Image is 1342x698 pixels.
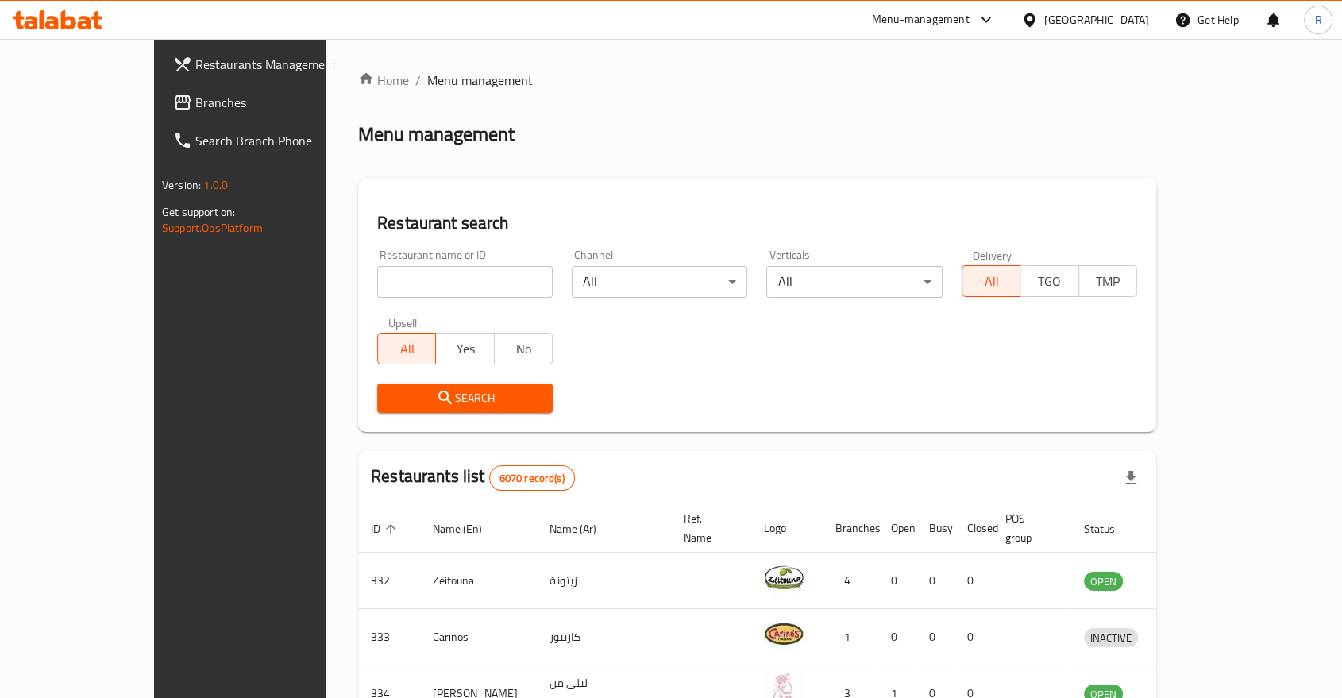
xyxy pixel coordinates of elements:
[1027,270,1072,293] span: TGO
[162,218,263,238] a: Support.OpsPlatform
[878,553,916,609] td: 0
[160,121,378,160] a: Search Branch Phone
[489,465,575,491] div: Total records count
[823,553,878,609] td: 4
[764,557,804,597] img: Zeitouna
[766,266,942,298] div: All
[358,553,420,609] td: 332
[1084,629,1138,647] span: INACTIVE
[427,71,533,90] span: Menu management
[1020,265,1078,297] button: TGO
[388,317,418,328] label: Upsell
[764,614,804,654] img: Carinos
[537,609,671,665] td: كارينوز
[550,519,617,538] span: Name (Ar)
[823,504,878,553] th: Branches
[572,266,747,298] div: All
[1078,265,1137,297] button: TMP
[358,71,409,90] a: Home
[162,175,201,195] span: Version:
[371,519,401,538] span: ID
[420,553,537,609] td: Zeitouna
[1112,459,1150,497] div: Export file
[1084,573,1123,591] span: OPEN
[162,202,235,222] span: Get support on:
[878,609,916,665] td: 0
[358,121,515,147] h2: Menu management
[1084,628,1138,647] div: INACTIVE
[878,504,916,553] th: Open
[435,333,494,364] button: Yes
[195,131,365,150] span: Search Branch Phone
[1314,11,1321,29] span: R
[1005,509,1052,547] span: POS group
[969,270,1014,293] span: All
[160,83,378,121] a: Branches
[1086,270,1131,293] span: TMP
[384,337,430,361] span: All
[962,265,1020,297] button: All
[195,55,365,74] span: Restaurants Management
[916,609,954,665] td: 0
[160,45,378,83] a: Restaurants Management
[358,71,1156,90] nav: breadcrumb
[872,10,970,29] div: Menu-management
[973,249,1012,260] label: Delivery
[442,337,488,361] span: Yes
[420,609,537,665] td: Carinos
[1084,519,1136,538] span: Status
[823,609,878,665] td: 1
[751,504,823,553] th: Logo
[1084,572,1123,591] div: OPEN
[684,509,732,547] span: Ref. Name
[433,519,503,538] span: Name (En)
[916,553,954,609] td: 0
[916,504,954,553] th: Busy
[537,553,671,609] td: زيتونة
[377,384,553,413] button: Search
[415,71,421,90] li: /
[954,553,993,609] td: 0
[954,504,993,553] th: Closed
[490,471,574,486] span: 6070 record(s)
[371,465,575,491] h2: Restaurants list
[358,609,420,665] td: 333
[377,333,436,364] button: All
[1044,11,1149,29] div: [GEOGRAPHIC_DATA]
[195,93,365,112] span: Branches
[501,337,546,361] span: No
[390,388,540,408] span: Search
[377,266,553,298] input: Search for restaurant name or ID..
[203,175,228,195] span: 1.0.0
[954,609,993,665] td: 0
[494,333,553,364] button: No
[377,211,1137,235] h2: Restaurant search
